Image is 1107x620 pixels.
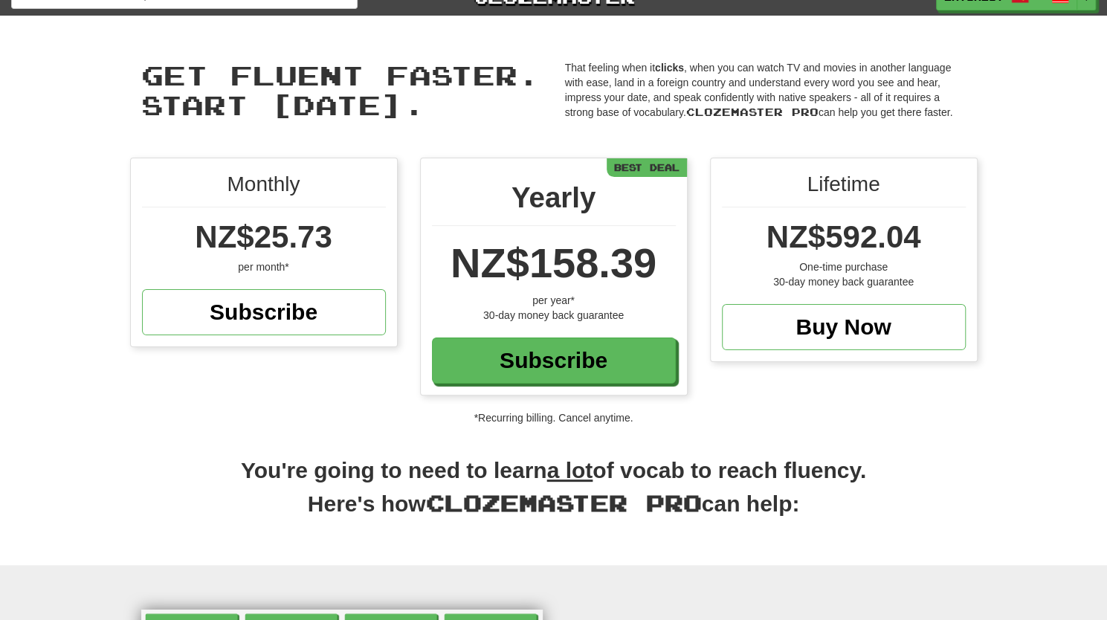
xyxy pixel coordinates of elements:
[655,62,684,74] strong: clicks
[722,259,966,274] div: One-time purchase
[432,293,676,308] div: per year*
[722,274,966,289] div: 30-day money back guarantee
[722,304,966,350] a: Buy Now
[686,106,819,118] span: Clozemaster Pro
[142,259,386,274] div: per month*
[426,489,702,516] span: Clozemaster Pro
[432,338,676,384] a: Subscribe
[142,169,386,207] div: Monthly
[607,158,687,177] div: Best Deal
[142,289,386,335] a: Subscribe
[195,219,332,254] span: NZ$25.73
[565,60,966,120] p: That feeling when it , when you can watch TV and movies in another language with ease, land in a ...
[130,455,978,535] h2: You're going to need to learn of vocab to reach fluency. Here's how can help:
[451,239,656,286] span: NZ$158.39
[722,169,966,207] div: Lifetime
[766,219,921,254] span: NZ$592.04
[432,308,676,323] div: 30-day money back guarantee
[141,59,540,120] span: Get fluent faster. Start [DATE].
[547,458,593,482] u: a lot
[432,177,676,226] div: Yearly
